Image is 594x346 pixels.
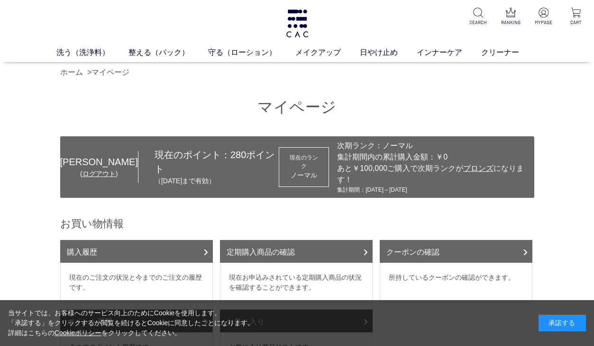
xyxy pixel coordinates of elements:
[337,140,529,151] div: 次期ランク：ノーマル
[467,8,488,26] a: SEARCH
[87,67,132,78] li: >
[463,164,493,172] span: ブロンズ
[60,155,138,169] div: [PERSON_NAME]
[360,47,417,58] a: 日やけ止め
[60,263,213,302] dd: 現在のご注文の状況と今までのご注文の履歴です。
[566,8,586,26] a: CART
[155,176,279,186] p: （[DATE]まで有効）
[60,240,213,263] a: 購入履歴
[566,19,586,26] p: CART
[230,150,246,160] span: 280
[337,163,529,186] div: あと￥100,000ご購入で次期ランクが になります！
[128,47,208,58] a: 整える（パック）
[533,19,554,26] p: MYPAGE
[500,8,521,26] a: RANKING
[138,148,279,186] div: 現在のポイント： ポイント
[8,308,255,338] div: 当サイトでは、お客様へのサービス向上のためにCookieを使用します。 「承諾する」をクリックするか閲覧を続けるとCookieに同意したことになります。 詳細はこちらの をクリックしてください。
[539,315,586,331] div: 承諾する
[467,19,488,26] p: SEARCH
[337,151,529,163] div: 集計期間内の累計購入金額：￥0
[60,68,83,76] a: ホーム
[82,170,116,177] a: ログアウト
[208,47,295,58] a: 守る（ローション）
[417,47,481,58] a: インナーケア
[285,9,310,37] img: logo
[380,263,532,302] dd: 所持しているクーポンの確認ができます。
[288,170,320,180] div: ノーマル
[295,47,360,58] a: メイクアップ
[55,329,102,337] a: Cookieポリシー
[60,217,534,231] h2: お買い物情報
[337,186,529,194] div: 集計期間：[DATE]～[DATE]
[500,19,521,26] p: RANKING
[220,263,373,302] dd: 現在お申込みされている定期購入商品の状況を確認することができます。
[288,153,320,170] dt: 現在のランク
[481,47,538,58] a: クリーナー
[56,47,128,58] a: 洗う（洗浄料）
[60,97,534,117] h1: マイページ
[533,8,554,26] a: MYPAGE
[60,169,138,179] div: ( )
[380,240,532,263] a: クーポンの確認
[91,68,129,76] a: マイページ
[220,240,373,263] a: 定期購入商品の確認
